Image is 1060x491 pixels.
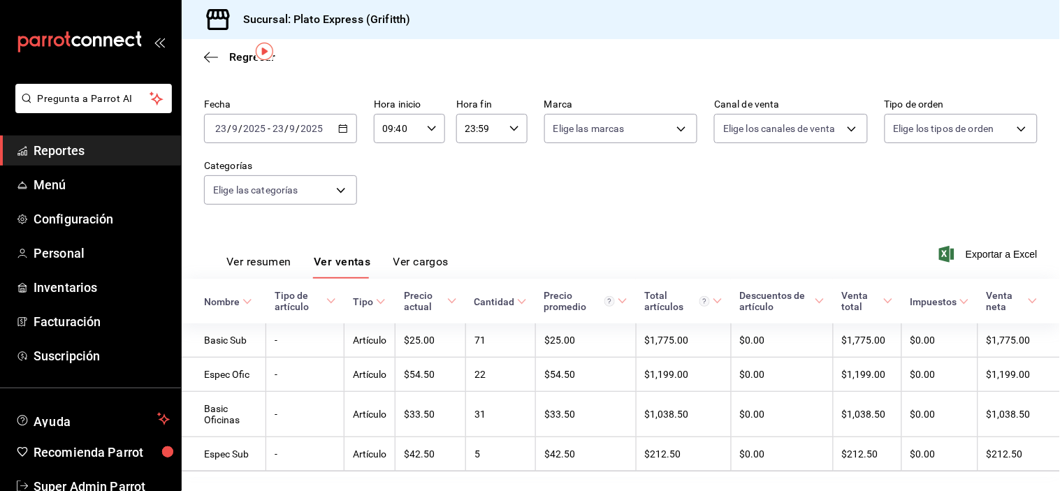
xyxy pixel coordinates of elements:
td: $33.50 [395,392,466,437]
span: Facturación [34,312,170,331]
span: - [268,123,270,134]
td: Artículo [344,358,395,392]
a: Pregunta a Parrot AI [10,101,172,116]
label: Categorías [204,161,357,171]
td: Espec Sub [182,437,266,471]
div: Tipo [353,296,373,307]
td: $0.00 [731,358,833,392]
span: Precio promedio [544,290,627,312]
span: Total artículos [644,290,723,312]
td: $212.50 [636,437,731,471]
label: Marca [544,100,697,110]
input: -- [272,123,284,134]
td: $25.00 [535,323,636,358]
td: $1,775.00 [636,323,731,358]
td: $0.00 [901,392,978,437]
td: - [266,358,344,392]
td: Espec Ofic [182,358,266,392]
span: Inventarios [34,278,170,297]
span: / [284,123,289,134]
td: $54.50 [395,358,466,392]
span: Suscripción [34,346,170,365]
td: Basic Sub [182,323,266,358]
div: Venta total [841,290,880,312]
td: $54.50 [535,358,636,392]
label: Hora fin [456,100,528,110]
div: Descuentos de artículo [739,290,812,312]
input: -- [289,123,296,134]
label: Hora inicio [374,100,445,110]
input: -- [231,123,238,134]
span: Descuentos de artículo [739,290,825,312]
span: / [227,123,231,134]
span: Elige las categorías [213,183,298,197]
td: $1,775.00 [978,323,1060,358]
span: Elige las marcas [553,122,625,135]
button: Exportar a Excel [942,246,1038,263]
img: Tooltip marker [256,43,273,60]
span: Pregunta a Parrot AI [38,91,150,106]
td: Artículo [344,437,395,471]
td: $212.50 [978,437,1060,471]
input: -- [215,123,227,134]
input: ---- [242,123,266,134]
td: 31 [465,392,535,437]
input: ---- [300,123,324,134]
td: 71 [465,323,535,358]
span: Impuestos [910,296,969,307]
button: open_drawer_menu [154,36,165,47]
label: Canal de venta [714,100,867,110]
span: Cantidad [474,296,527,307]
td: - [266,437,344,471]
td: $33.50 [535,392,636,437]
td: $1,199.00 [833,358,901,392]
span: Precio actual [404,290,458,312]
span: Configuración [34,210,170,228]
div: Tipo de artículo [275,290,324,312]
td: $1,038.50 [978,392,1060,437]
label: Tipo de orden [885,100,1038,110]
button: Ver resumen [226,255,291,279]
div: Precio actual [404,290,445,312]
td: Artículo [344,392,395,437]
td: Artículo [344,323,395,358]
div: Total artículos [644,290,710,312]
div: Nombre [204,296,240,307]
td: $1,775.00 [833,323,901,358]
td: $0.00 [731,437,833,471]
td: $25.00 [395,323,466,358]
div: Venta neta [986,290,1025,312]
span: Recomienda Parrot [34,443,170,462]
label: Fecha [204,100,357,110]
span: Nombre [204,296,252,307]
span: Personal [34,244,170,263]
div: Cantidad [474,296,514,307]
div: Impuestos [910,296,957,307]
td: $0.00 [731,392,833,437]
td: $0.00 [901,323,978,358]
button: Pregunta a Parrot AI [15,84,172,113]
td: 5 [465,437,535,471]
td: - [266,392,344,437]
svg: Precio promedio = Total artículos / cantidad [604,296,615,307]
span: Menú [34,175,170,194]
span: Elige los tipos de orden [894,122,994,135]
button: Ver ventas [314,255,371,279]
td: $1,038.50 [833,392,901,437]
td: 22 [465,358,535,392]
svg: El total artículos considera cambios de precios en los artículos así como costos adicionales por ... [699,296,710,307]
span: / [296,123,300,134]
span: Regresar [229,50,275,64]
span: Reportes [34,141,170,160]
td: $1,038.50 [636,392,731,437]
td: $1,199.00 [978,358,1060,392]
td: - [266,323,344,358]
td: $42.50 [535,437,636,471]
td: Basic Oficinas [182,392,266,437]
td: $42.50 [395,437,466,471]
td: $212.50 [833,437,901,471]
td: $0.00 [731,323,833,358]
span: Venta neta [986,290,1038,312]
button: Ver cargos [393,255,449,279]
